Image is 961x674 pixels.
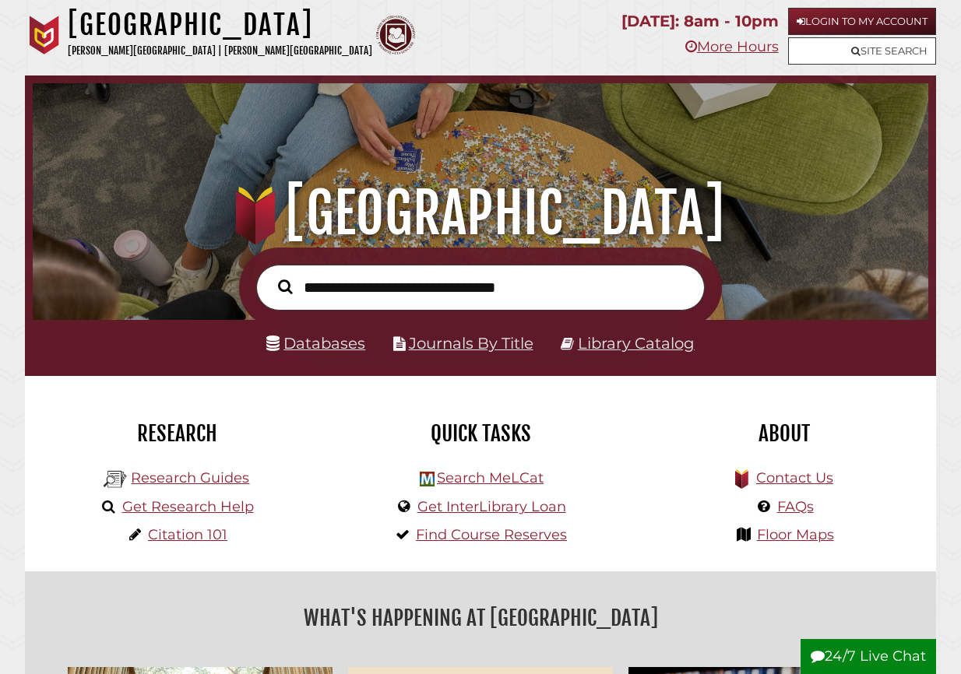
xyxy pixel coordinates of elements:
h2: Quick Tasks [340,420,621,447]
a: Find Course Reserves [416,526,567,543]
a: Library Catalog [578,334,695,353]
h2: Research [37,420,317,447]
i: Search [278,279,292,295]
a: More Hours [685,38,779,55]
a: Citation 101 [148,526,227,543]
img: Calvin Theological Seminary [376,16,415,54]
img: Hekman Library Logo [104,468,127,491]
a: Site Search [788,37,936,65]
a: Databases [266,334,365,353]
a: Research Guides [131,469,249,486]
h2: What's Happening at [GEOGRAPHIC_DATA] [37,600,924,636]
img: Calvin University [25,16,64,54]
a: Contact Us [756,469,833,486]
a: Get Research Help [122,498,254,515]
img: Hekman Library Logo [420,472,435,486]
a: Journals By Title [409,334,533,353]
p: [DATE]: 8am - 10pm [621,8,779,35]
a: FAQs [777,498,814,515]
p: [PERSON_NAME][GEOGRAPHIC_DATA] | [PERSON_NAME][GEOGRAPHIC_DATA] [68,42,372,60]
a: Login to My Account [788,8,936,35]
h1: [GEOGRAPHIC_DATA] [48,179,914,247]
h2: About [644,420,924,447]
button: Search [270,276,300,297]
a: Floor Maps [757,526,834,543]
a: Get InterLibrary Loan [417,498,566,515]
a: Search MeLCat [437,469,544,486]
h1: [GEOGRAPHIC_DATA] [68,8,372,42]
